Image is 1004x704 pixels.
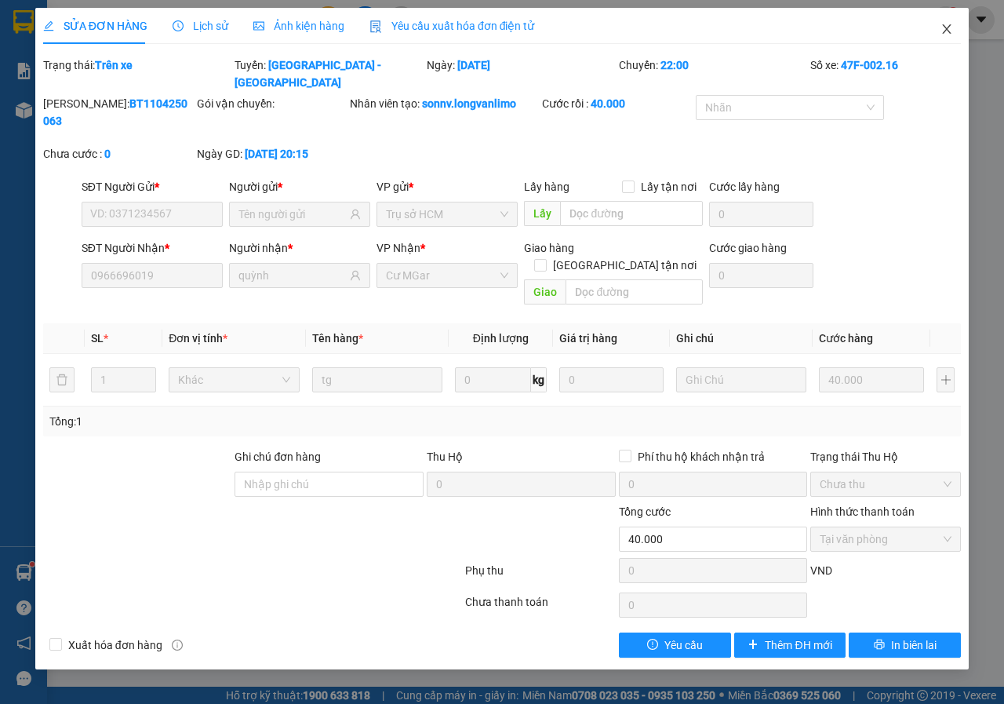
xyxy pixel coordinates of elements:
div: SĐT Người Nhận [82,239,223,257]
input: Cước giao hàng [709,263,813,288]
span: Ảnh kiện hàng [253,20,344,32]
div: VP gửi [376,178,518,195]
b: sonnv.longvanlimo [422,97,516,110]
b: [DATE] 20:15 [245,148,308,160]
span: Tổng cước [619,505,671,518]
span: close [940,23,953,35]
div: Ngày GD: [197,145,347,162]
span: printer [874,639,885,651]
span: Tại văn phòng [820,527,951,551]
b: 22:00 [660,59,689,71]
b: [DATE] [457,59,490,71]
input: Ghi Chú [676,367,806,392]
input: 0 [819,367,924,392]
div: [PERSON_NAME]: [43,95,194,129]
div: Số xe: [809,57,962,91]
label: Cước giao hàng [709,242,787,254]
span: VND [810,564,832,577]
div: Tổng: 1 [49,413,389,430]
span: Yêu cầu [664,637,703,654]
span: Giá trị hàng [559,332,617,345]
b: 0 [104,148,111,160]
span: Lịch sử [173,20,228,32]
span: Giao hàng [524,242,574,254]
button: plusThêm ĐH mới [734,633,846,658]
span: user [350,209,361,220]
span: Phí thu hộ khách nhận trả [631,448,771,465]
div: Chuyến: [617,57,809,91]
div: Tuyến: [233,57,425,91]
label: Hình thức thanh toán [810,505,915,518]
b: 47F-002.16 [841,59,898,71]
span: Yêu cầu xuất hóa đơn điện tử [369,20,535,32]
b: Trên xe [95,59,133,71]
div: Chưa cước : [43,145,194,162]
div: Phụ thu [464,562,617,589]
span: picture [253,20,264,31]
div: Ngày: [425,57,617,91]
div: SĐT Người Gửi [82,178,223,195]
span: edit [43,20,54,31]
button: plus [937,367,955,392]
span: plus [748,639,758,651]
span: exclamation-circle [647,639,658,651]
span: Đơn vị tính [169,332,227,345]
input: 0 [559,367,664,392]
label: Cước lấy hàng [709,181,780,193]
b: 40.000 [591,97,625,110]
span: Cư MGar [386,264,508,287]
button: delete [49,367,75,392]
button: Close [925,8,969,52]
span: Chưa thu [820,472,951,496]
span: Tên hàng [312,332,363,345]
span: In biên lai [891,637,937,654]
input: Tên người gửi [238,206,347,223]
span: Giao [524,279,566,305]
span: Lấy tận nơi [635,178,703,195]
div: Người gửi [229,178,370,195]
div: Trạng thái Thu Hộ [810,448,961,465]
span: VP Nhận [376,242,420,254]
img: icon [369,20,382,33]
span: [GEOGRAPHIC_DATA] tận nơi [547,257,703,274]
span: kg [531,367,547,392]
span: Lấy [524,201,560,226]
span: Thu Hộ [427,450,463,463]
input: Ghi chú đơn hàng [235,472,424,497]
span: Cước hàng [819,332,873,345]
div: Người nhận [229,239,370,257]
input: Cước lấy hàng [709,202,813,227]
div: Nhân viên tạo: [350,95,539,112]
span: Khác [178,368,289,392]
div: Chưa thanh toán [464,593,617,621]
span: Lấy hàng [524,181,569,193]
input: Dọc đường [566,279,702,305]
b: [GEOGRAPHIC_DATA] - [GEOGRAPHIC_DATA] [235,59,381,89]
input: Tên người nhận [238,267,347,284]
div: Gói vận chuyển: [197,95,347,112]
span: user [350,270,361,281]
span: Định lượng [473,332,529,345]
button: printerIn biên lai [849,633,961,658]
button: exclamation-circleYêu cầu [619,633,731,658]
span: Thêm ĐH mới [765,637,831,654]
div: Trạng thái: [42,57,234,91]
span: Xuất hóa đơn hàng [62,637,169,654]
input: Dọc đường [560,201,702,226]
span: clock-circle [173,20,184,31]
input: VD: Bàn, Ghế [312,367,442,392]
span: info-circle [172,640,183,651]
div: Cước rồi : [542,95,693,112]
span: SL [91,332,104,345]
label: Ghi chú đơn hàng [235,450,321,463]
th: Ghi chú [670,323,813,354]
span: SỬA ĐƠN HÀNG [43,20,147,32]
span: Trụ sở HCM [386,202,508,226]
